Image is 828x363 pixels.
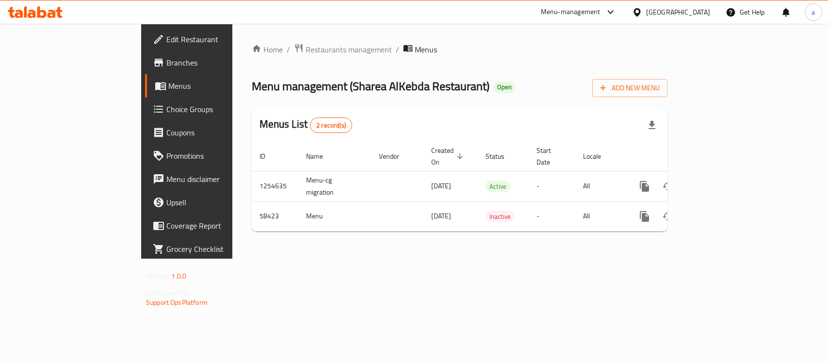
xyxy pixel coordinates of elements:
a: Menu disclaimer [145,167,279,191]
span: Edit Restaurant [166,33,272,45]
button: Change Status [656,175,680,198]
button: Change Status [656,205,680,228]
div: Total records count [310,117,352,133]
span: Menu management ( Sharea AlKebda Restaurant ) [252,75,489,97]
td: Menu-cg migration [298,171,371,201]
a: Menus [145,74,279,98]
span: Vendor [379,150,412,162]
span: 1.0.0 [171,270,186,282]
span: Restaurants management [306,44,392,55]
span: Created On [431,145,466,168]
div: [GEOGRAPHIC_DATA] [646,7,710,17]
span: Name [306,150,336,162]
a: Coverage Report [145,214,279,237]
span: Start Date [536,145,564,168]
td: - [529,171,575,201]
table: enhanced table [252,142,734,231]
span: Upsell [166,197,272,208]
div: Export file [640,114,664,137]
a: Choice Groups [145,98,279,121]
span: Menu disclaimer [166,173,272,185]
span: Inactive [486,211,515,222]
span: [DATE] [431,210,451,222]
li: / [287,44,290,55]
button: more [633,175,656,198]
span: Open [493,83,516,91]
td: Menu [298,201,371,231]
nav: breadcrumb [252,43,667,56]
button: Add New Menu [592,79,667,97]
span: Promotions [166,150,272,162]
span: a [812,7,815,17]
span: Version: [146,270,170,282]
div: Menu-management [541,6,601,18]
span: Grocery Checklist [166,243,272,255]
span: Active [486,181,510,192]
span: Get support on: [146,286,191,299]
h2: Menus List [260,117,352,133]
a: Coupons [145,121,279,144]
span: Coupons [166,127,272,138]
a: Grocery Checklist [145,237,279,261]
span: Menus [415,44,437,55]
span: Menus [168,80,272,92]
span: 2 record(s) [310,121,352,130]
button: more [633,205,656,228]
th: Actions [625,142,734,171]
a: Promotions [145,144,279,167]
span: Branches [166,57,272,68]
a: Upsell [145,191,279,214]
td: All [575,171,625,201]
span: Locale [583,150,614,162]
td: - [529,201,575,231]
span: ID [260,150,278,162]
span: Choice Groups [166,103,272,115]
div: Open [493,82,516,93]
a: Branches [145,51,279,74]
a: Edit Restaurant [145,28,279,51]
span: Coverage Report [166,220,272,231]
td: All [575,201,625,231]
span: [DATE] [431,180,451,192]
a: Restaurants management [294,43,392,56]
span: Add New Menu [600,82,660,94]
span: Status [486,150,517,162]
a: Support.OpsPlatform [146,296,208,309]
li: / [396,44,399,55]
